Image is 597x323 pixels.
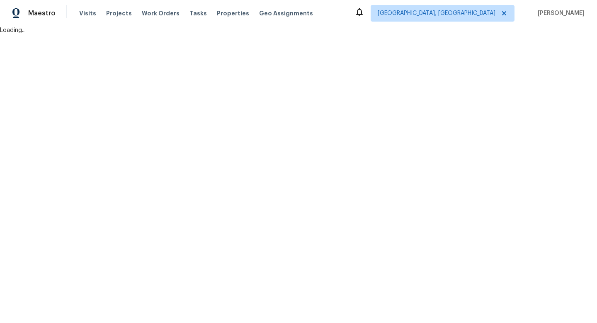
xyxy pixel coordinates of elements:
span: Geo Assignments [259,9,313,17]
span: Work Orders [142,9,180,17]
span: Properties [217,9,249,17]
span: [PERSON_NAME] [534,9,585,17]
span: [GEOGRAPHIC_DATA], [GEOGRAPHIC_DATA] [378,9,495,17]
span: Maestro [28,9,56,17]
span: Projects [106,9,132,17]
span: Tasks [189,10,207,16]
span: Visits [79,9,96,17]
